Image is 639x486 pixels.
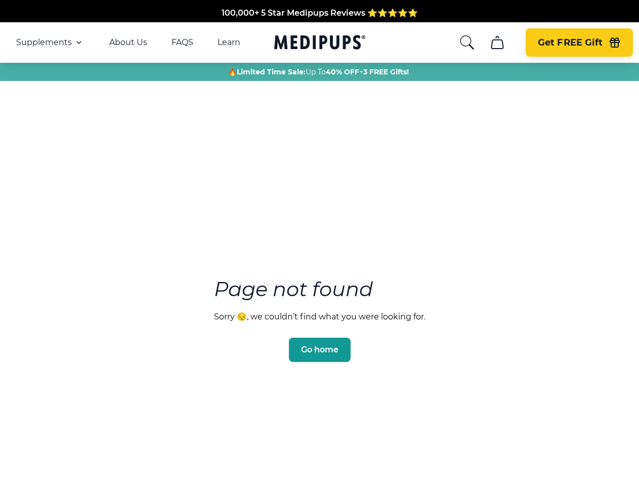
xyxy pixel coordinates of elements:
h3: Page not found [214,274,425,304]
button: search [459,34,475,51]
button: Get FREE Gift [526,28,633,57]
span: Get FREE Gift [538,37,603,49]
a: About Us [109,37,147,48]
span: 100,000+ 5 Star Medipups Reviews ⭐️⭐️⭐️⭐️⭐️ [222,8,418,18]
a: FAQS [172,37,193,48]
button: cart [485,30,509,55]
span: Go home [301,345,338,355]
span: 🔥 Up To + [228,67,409,77]
button: Supplements [16,36,85,49]
button: Go home [289,338,351,362]
p: Sorry 😔, we couldn’t find what you were looking for. [214,312,425,321]
a: Learn [218,37,240,48]
a: Medipups [274,33,365,54]
span: Supplements [16,37,72,48]
span: Made In The [GEOGRAPHIC_DATA] from domestic & globally sourced ingredients [151,20,488,30]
